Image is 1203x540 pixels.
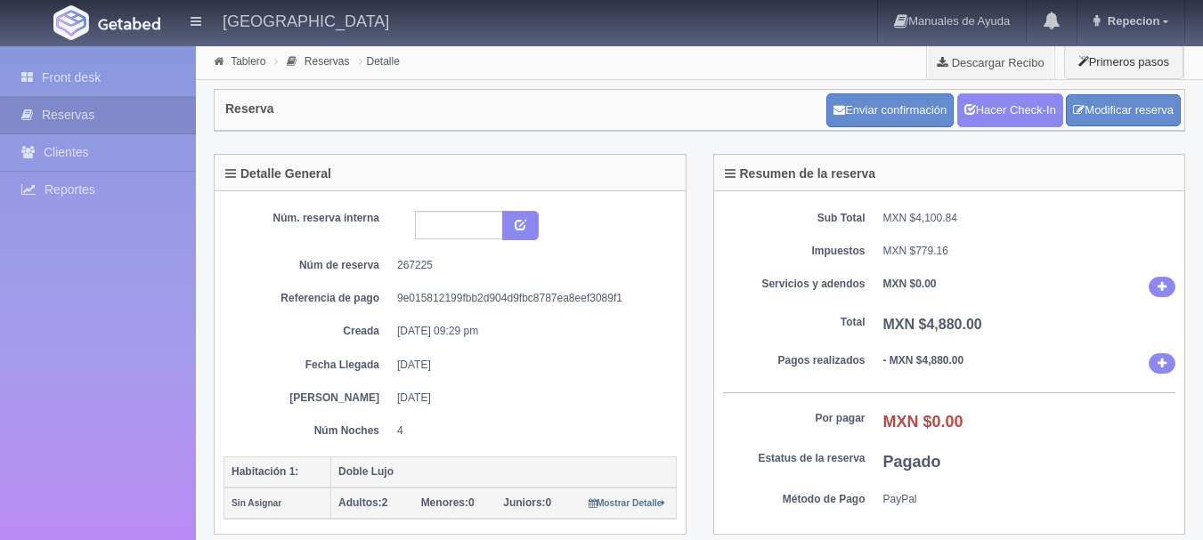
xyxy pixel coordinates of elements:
dt: Método de Pago [723,492,866,507]
dd: MXN $4,100.84 [883,211,1176,226]
dd: 4 [397,423,663,439]
dt: Núm de reserva [237,258,379,273]
dd: 267225 [397,258,663,273]
button: Enviar confirmación [826,93,954,127]
dd: MXN $779.16 [883,244,1176,259]
dt: Pagos realizados [723,353,866,368]
small: Mostrar Detalle [589,498,666,508]
dt: Por pagar [723,411,866,426]
dt: Creada [237,324,379,339]
dt: Servicios y adendos [723,277,866,292]
small: Sin Asignar [232,498,281,508]
dt: Sub Total [723,211,866,226]
h4: Detalle General [225,167,331,181]
dt: Núm Noches [237,423,379,439]
b: Habitación 1: [232,465,298,478]
span: 0 [421,496,475,509]
dt: Impuestos [723,244,866,259]
strong: Adultos: [338,496,382,509]
b: MXN $4,880.00 [883,317,982,332]
span: 2 [338,496,387,509]
h4: Reserva [225,102,274,116]
a: Reservas [305,55,350,68]
a: Mostrar Detalle [589,496,666,509]
dt: Fecha Llegada [237,358,379,373]
a: Descargar Recibo [927,44,1054,80]
dd: 9e015812199fbb2d904d9fbc8787ea8eef3089f1 [397,291,663,306]
dd: PayPal [883,492,1176,507]
strong: Juniors: [503,496,545,509]
th: Doble Lujo [331,456,677,488]
dt: [PERSON_NAME] [237,391,379,406]
a: Hacer Check-In [957,93,1063,127]
dt: Núm. reserva interna [237,211,379,226]
button: Primeros pasos [1064,44,1183,79]
span: Repecion [1103,14,1160,28]
a: Tablero [231,55,265,68]
dd: [DATE] 09:29 pm [397,324,663,339]
dt: Total [723,315,866,330]
b: MXN $0.00 [883,278,937,290]
b: Pagado [883,453,941,471]
img: Getabed [53,5,89,40]
b: - MXN $4,880.00 [883,354,964,367]
dt: Referencia de pago [237,291,379,306]
dd: [DATE] [397,391,663,406]
dd: [DATE] [397,358,663,373]
span: 0 [503,496,551,509]
strong: Menores: [421,496,468,509]
li: Detalle [354,52,404,69]
a: Modificar reserva [1066,94,1181,127]
h4: Resumen de la reserva [725,167,876,181]
h4: [GEOGRAPHIC_DATA] [223,9,389,31]
img: Getabed [98,17,160,30]
b: MXN $0.00 [883,413,963,431]
dt: Estatus de la reserva [723,451,866,466]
